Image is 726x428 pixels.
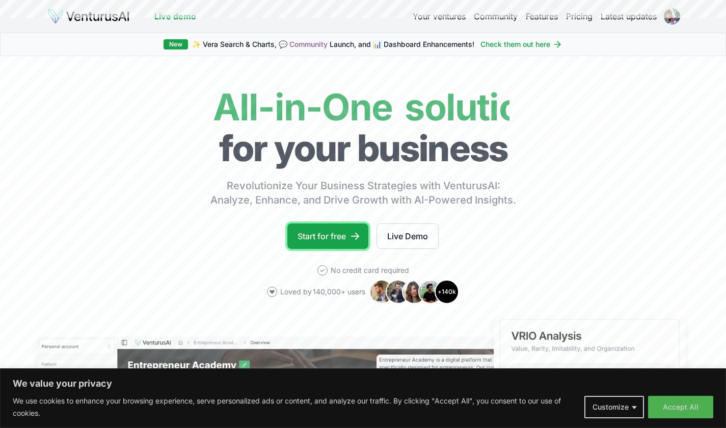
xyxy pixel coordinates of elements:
p: We value your privacy [13,377,713,390]
a: Start for free [287,223,368,249]
div: New [164,39,188,49]
a: Check them out here [480,39,562,49]
button: Customize [584,396,644,418]
a: Live Demo [377,223,439,249]
img: Avatar 1 [369,280,394,304]
button: Accept All [648,396,713,418]
img: Avatar 4 [418,280,443,304]
p: We use cookies to enhance your browsing experience, serve personalized ads or content, and analyz... [13,395,577,419]
img: Avatar 2 [386,280,410,304]
span: ✨ Vera Search & Charts, 💬 Launch, and 📊 Dashboard Enhancements! [192,39,474,49]
img: Avatar 3 [402,280,426,304]
a: Community [289,40,328,48]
